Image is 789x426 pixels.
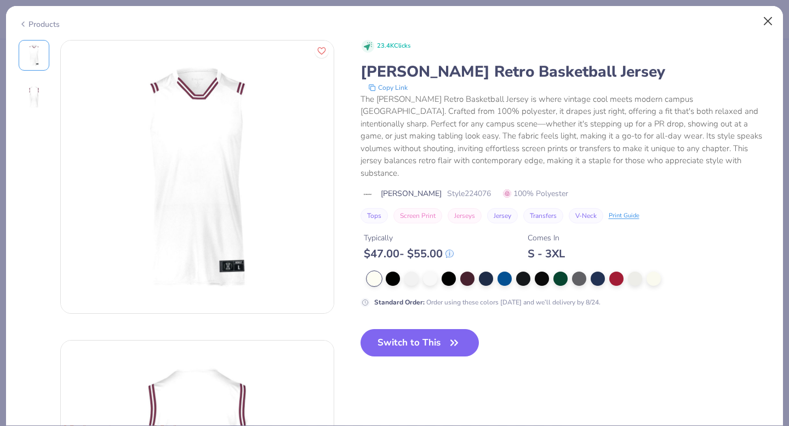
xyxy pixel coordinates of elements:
[609,211,639,221] div: Print Guide
[361,61,771,82] div: [PERSON_NAME] Retro Basketball Jersey
[361,208,388,223] button: Tops
[365,82,411,93] button: copy to clipboard
[361,190,375,199] img: brand logo
[364,247,454,261] div: $ 47.00 - $ 55.00
[448,208,482,223] button: Jerseys
[528,247,565,261] div: S - 3XL
[364,232,454,244] div: Typically
[528,232,565,244] div: Comes In
[61,41,334,313] img: Front
[21,84,47,110] img: Back
[447,188,491,199] span: Style 224076
[374,297,601,307] div: Order using these colors [DATE] and we’ll delivery by 8/24.
[381,188,442,199] span: [PERSON_NAME]
[19,19,60,30] div: Products
[523,208,563,223] button: Transfers
[315,44,329,58] button: Like
[758,11,779,32] button: Close
[393,208,442,223] button: Screen Print
[374,298,425,307] strong: Standard Order :
[487,208,518,223] button: Jersey
[21,42,47,68] img: Front
[377,42,410,51] span: 23.4K Clicks
[569,208,603,223] button: V-Neck
[361,93,771,180] div: The [PERSON_NAME] Retro Basketball Jersey is where vintage cool meets modern campus [GEOGRAPHIC_D...
[503,188,568,199] span: 100% Polyester
[361,329,479,356] button: Switch to This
